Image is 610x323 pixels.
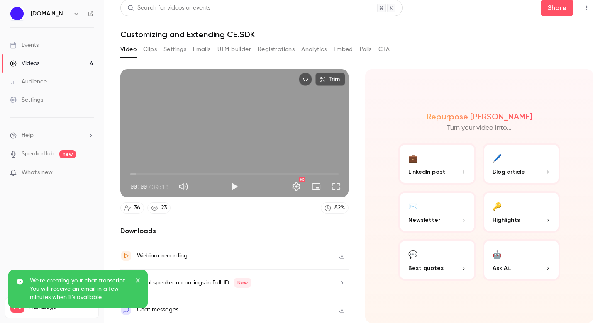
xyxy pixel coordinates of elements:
[130,182,147,191] span: 00:00
[137,278,251,288] div: Local speaker recordings in FullHD
[334,43,353,56] button: Embed
[408,199,417,212] div: ✉️
[22,168,53,177] span: What's new
[152,182,168,191] span: 39:18
[135,277,141,287] button: close
[408,151,417,164] div: 💼
[10,59,39,68] div: Videos
[143,43,157,56] button: Clips
[328,178,344,195] button: Full screen
[398,239,476,281] button: 💬Best quotes
[163,43,186,56] button: Settings
[493,199,502,212] div: 🔑
[137,305,178,315] div: Chat messages
[493,151,502,164] div: 🖊️
[10,131,94,140] li: help-dropdown-opener
[308,178,325,195] button: Turn on miniplayer
[226,178,243,195] button: Play
[299,177,305,182] div: HD
[59,150,76,158] span: new
[483,143,560,185] button: 🖊️Blog article
[217,43,251,56] button: UTM builder
[120,43,137,56] button: Video
[408,264,444,272] span: Best quotes
[398,143,476,185] button: 💼LinkedIn post
[493,264,512,272] span: Ask Ai...
[130,182,168,191] div: 00:00
[31,10,70,18] h6: [DOMAIN_NAME]
[234,278,251,288] span: New
[580,1,593,15] button: Top Bar Actions
[30,277,129,301] p: We're creating your chat transcript. You will receive an email in a few minutes when it's available.
[147,202,171,214] a: 23
[408,248,417,260] div: 💬
[427,112,532,121] h2: Repurpose [PERSON_NAME]
[193,43,210,56] button: Emails
[127,4,210,12] div: Search for videos or events
[22,150,54,158] a: SpeakerHub
[10,41,39,49] div: Events
[120,226,349,236] h2: Downloads
[493,248,502,260] div: 🤖
[299,73,312,86] button: Embed video
[288,178,305,195] button: Settings
[120,29,593,39] h1: Customizing and Extending CE.SDK
[321,202,349,214] a: 82%
[483,191,560,233] button: 🔑Highlights
[161,204,167,212] div: 23
[134,204,140,212] div: 36
[10,7,24,20] img: IMG.LY
[258,43,295,56] button: Registrations
[137,251,188,261] div: Webinar recording
[378,43,390,56] button: CTA
[334,204,345,212] div: 82 %
[493,216,520,224] span: Highlights
[408,168,445,176] span: LinkedIn post
[148,182,151,191] span: /
[10,96,43,104] div: Settings
[493,168,525,176] span: Blog article
[175,178,192,195] button: Mute
[315,73,345,86] button: Trim
[22,131,34,140] span: Help
[10,78,47,86] div: Audience
[360,43,372,56] button: Polls
[483,239,560,281] button: 🤖Ask Ai...
[447,123,512,133] p: Turn your video into...
[301,43,327,56] button: Analytics
[408,216,440,224] span: Newsletter
[398,191,476,233] button: ✉️Newsletter
[120,202,144,214] a: 36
